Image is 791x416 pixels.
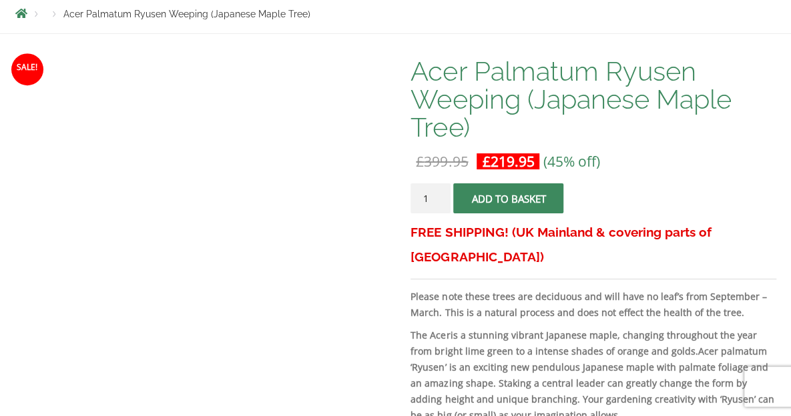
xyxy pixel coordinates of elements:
span: £ [482,152,490,171]
b: is a stunning vibrant Japanese maple, changing throughout the year from bright lime green to a in... [411,329,756,357]
h3: FREE SHIPPING! (UK Mainland & covering parts of [GEOGRAPHIC_DATA]) [411,220,776,269]
button: Add to basket [453,183,563,213]
span: Acer Palmatum Ryusen Weeping (Japanese Maple Tree) [63,9,310,19]
h1: Acer Palmatum Ryusen Weeping (Japanese Maple Tree) [411,57,776,141]
strong: The Acer [411,329,450,341]
span: (45% off) [543,152,599,171]
span: Sale! [11,53,43,85]
bdi: 219.95 [482,152,534,171]
strong: Please note these trees are deciduous and will have no leaf’s from September – March. This is a n... [411,290,766,319]
nav: Breadcrumbs [15,8,776,19]
input: Product quantity [411,183,451,213]
bdi: 399.95 [416,152,468,171]
span: £ [416,152,424,171]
